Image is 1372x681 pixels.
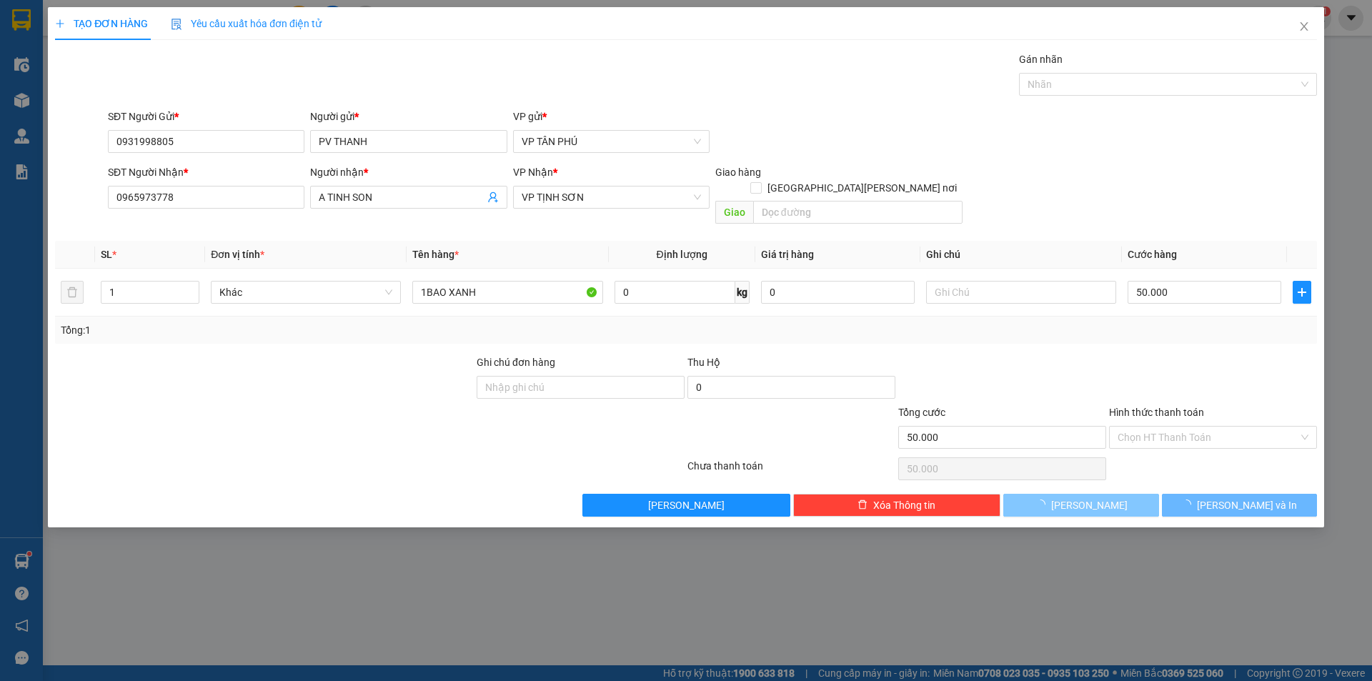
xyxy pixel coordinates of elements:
div: VP gửi [513,109,710,124]
img: icon [171,19,182,30]
span: loading [1035,499,1051,509]
span: Đơn vị tính [211,249,264,260]
div: Chưa thanh toán [686,458,897,483]
span: [PERSON_NAME] và In [1197,497,1297,513]
label: Gán nhãn [1019,54,1063,65]
span: kg [735,281,750,304]
button: [PERSON_NAME] [1003,494,1158,517]
span: Định lượng [657,249,707,260]
span: close [1298,21,1310,32]
input: 0 [761,281,915,304]
span: Cước hàng [1128,249,1177,260]
span: SL [101,249,112,260]
span: Tên hàng [412,249,459,260]
span: VP Nhận [513,166,553,178]
span: Khác [219,282,392,303]
span: Thu Hộ [687,357,720,368]
div: SĐT Người Nhận [108,164,304,180]
div: Người gửi [310,109,507,124]
span: [PERSON_NAME] [648,497,725,513]
span: Giá trị hàng [761,249,814,260]
span: user-add [487,192,499,203]
button: [PERSON_NAME] và In [1162,494,1317,517]
div: Người nhận [310,164,507,180]
span: plus [1293,287,1311,298]
span: Giao hàng [715,166,761,178]
span: Tổng cước [898,407,945,418]
input: Dọc đường [753,201,963,224]
button: [PERSON_NAME] [582,494,790,517]
div: SĐT Người Gửi [108,109,304,124]
label: Ghi chú đơn hàng [477,357,555,368]
span: plus [55,19,65,29]
span: [PERSON_NAME] [1051,497,1128,513]
div: Tổng: 1 [61,322,530,338]
span: Yêu cầu xuất hóa đơn điện tử [171,18,322,29]
input: Ghi chú đơn hàng [477,376,685,399]
label: Hình thức thanh toán [1109,407,1204,418]
button: delete [61,281,84,304]
button: plus [1293,281,1311,304]
span: [GEOGRAPHIC_DATA][PERSON_NAME] nơi [762,180,963,196]
span: delete [857,499,868,511]
span: VP TỊNH SƠN [522,187,701,208]
input: Ghi Chú [926,281,1116,304]
button: deleteXóa Thông tin [793,494,1001,517]
span: VP TÂN PHÚ [522,131,701,152]
button: Close [1284,7,1324,47]
span: loading [1181,499,1197,509]
span: TẠO ĐƠN HÀNG [55,18,148,29]
span: Xóa Thông tin [873,497,935,513]
input: VD: Bàn, Ghế [412,281,602,304]
th: Ghi chú [920,241,1122,269]
span: Giao [715,201,753,224]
